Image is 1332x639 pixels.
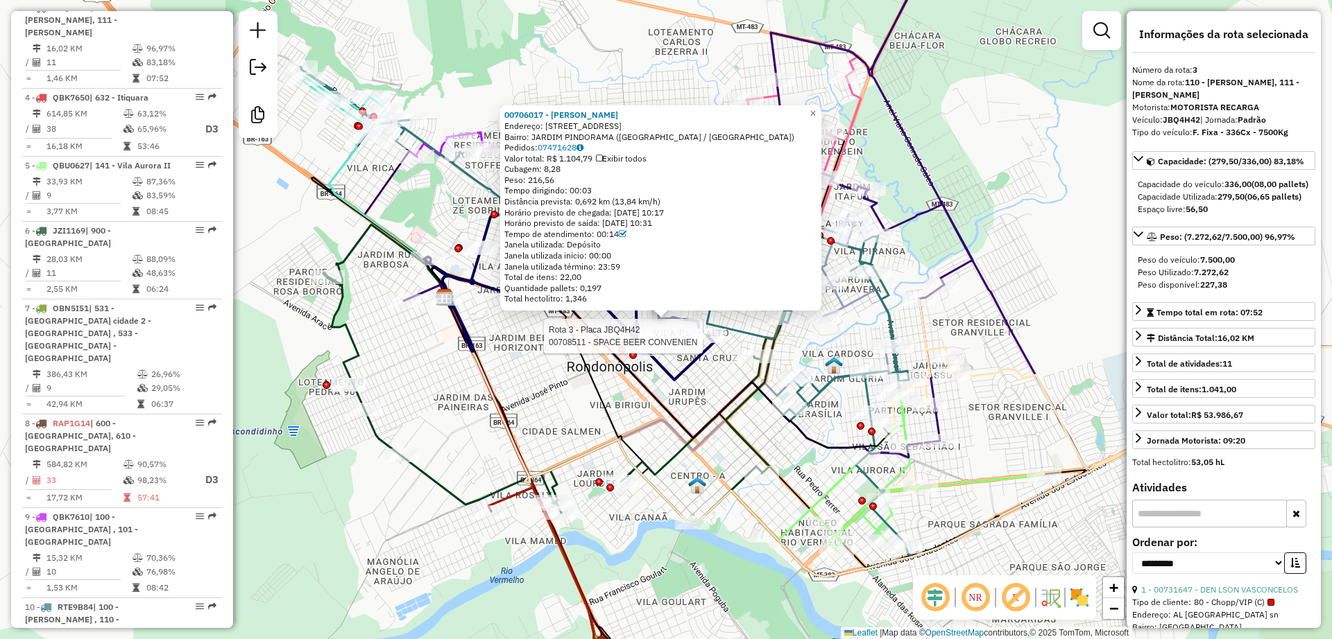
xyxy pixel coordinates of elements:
em: Opções [196,226,204,234]
td: / [25,266,32,280]
i: Tempo total em rota [133,584,139,592]
td: 3,77 KM [46,204,132,218]
i: % de utilização do peso [123,460,134,469]
td: / [25,565,32,579]
span: | 600 - [GEOGRAPHIC_DATA], 610 - [GEOGRAPHIC_DATA] [25,418,136,453]
div: Valor total: [1147,409,1243,421]
i: % de utilização da cubagem [133,269,143,277]
a: Tempo total em rota: 07:52 [1132,302,1315,321]
a: Leaflet [844,628,878,638]
td: 88,09% [146,252,216,266]
i: % de utilização da cubagem [123,125,134,133]
div: Capacidade: (279,50/336,00) 83,18% [1132,173,1315,221]
td: 17,72 KM [46,491,123,505]
i: Total de Atividades [33,58,41,67]
strong: 7.500,00 [1200,254,1235,265]
img: WCL Vila Cardoso [825,356,843,374]
span: − [1109,599,1118,617]
div: Endereço: [STREET_ADDRESS] [504,121,817,132]
span: JBQ4H42 [53,2,90,12]
span: Cubagem: 8,28 [504,164,561,174]
div: Tempo de atendimento: 00:14 [504,229,817,240]
div: Capacidade do veículo: [1138,178,1310,191]
span: Capacidade: (279,50/336,00) 83,18% [1158,156,1304,166]
em: Rota exportada [208,161,216,169]
td: = [25,139,32,153]
td: 06:37 [151,397,216,411]
a: Capacidade: (279,50/336,00) 83,18% [1132,151,1315,170]
a: Close popup [805,105,821,122]
span: 4 - [25,92,148,103]
a: Exportar sessão [244,53,272,85]
i: % de utilização da cubagem [133,568,143,576]
em: Opções [196,161,204,169]
div: Veículo: [1132,114,1315,126]
td: 65,96% [137,121,192,138]
em: Opções [196,602,204,611]
span: × [810,107,816,119]
div: Motorista: [1132,101,1315,114]
em: Rota exportada [208,512,216,520]
strong: F. Fixa - 336Cx - 7500Kg [1193,127,1288,137]
td: 57:41 [137,491,192,505]
td: 83,59% [146,189,216,202]
td: 08:42 [146,581,216,595]
span: 8 - [25,418,136,453]
span: | 110 - [PERSON_NAME], 111 - [PERSON_NAME] [25,2,117,37]
td: 70,36% [146,551,216,565]
span: Peso do veículo: [1138,254,1235,265]
a: OpenStreetMap [925,628,984,638]
td: 96,97% [146,42,216,55]
i: % de utilização do peso [133,44,143,53]
strong: 3 [1193,64,1197,75]
a: Zoom in [1103,577,1124,598]
div: Peso Utilizado: [1138,266,1310,279]
td: 42,94 KM [46,397,137,411]
strong: 7.272,62 [1194,267,1229,277]
div: Janela utilizada término: 23:59 [504,261,817,272]
span: Peso: (7.272,62/7.500,00) 96,97% [1160,231,1295,242]
a: Distância Total:16,02 KM [1132,328,1315,347]
td: 33 [46,471,123,489]
div: Valor total: R$ 1.104,79 [504,153,817,164]
i: Tempo total em rota [133,74,139,82]
td: 98,23% [137,471,192,489]
a: Criar modelo [244,101,272,132]
strong: 336,00 [1224,179,1252,189]
i: Total de Atividades [33,568,41,576]
span: QBK7610 [53,511,89,522]
td: 33,93 KM [46,175,132,189]
td: = [25,204,32,218]
span: Peso: 216,56 [504,175,554,185]
span: 5 - [25,160,171,170]
td: 15,32 KM [46,551,132,565]
td: 2,55 KM [46,282,132,296]
td: 16,18 KM [46,139,123,153]
div: Capacidade Utilizada: [1138,191,1310,203]
i: % de utilização do peso [137,370,148,378]
div: Total hectolitro: 1,346 [504,293,817,304]
a: Com service time [619,229,626,239]
strong: Padrão [1238,114,1266,125]
td: / [25,55,32,69]
td: = [25,282,32,296]
td: = [25,71,32,85]
span: QBU0627 [53,160,89,170]
button: Ordem crescente [1284,552,1306,574]
td: 614,85 KM [46,107,123,121]
div: Pedidos: [504,142,817,153]
strong: R$ 53.986,67 [1191,410,1243,420]
span: 9 - [25,511,138,547]
a: 1 - 00731647 - DEN LSON VASCONCELOS [1141,584,1298,595]
i: Distância Total [33,255,41,263]
i: Distância Total [33,110,41,118]
i: % de utilização da cubagem [133,58,143,67]
div: Distância Total: [1147,332,1254,344]
td: 63,12% [137,107,192,121]
span: | 531 - [GEOGRAPHIC_DATA] cidade 2 - [GEOGRAPHIC_DATA] , 533 - [GEOGRAPHIC_DATA] - [GEOGRAPHIC_DATA] [25,303,151,363]
a: Jornada Motorista: 09:20 [1132,430,1315,449]
strong: MOTORISTA RECARGA [1170,102,1259,112]
i: Distância Total [33,177,41,186]
span: Tempo total em rota: 07:52 [1156,307,1263,317]
strong: (08,00 pallets) [1252,179,1308,189]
